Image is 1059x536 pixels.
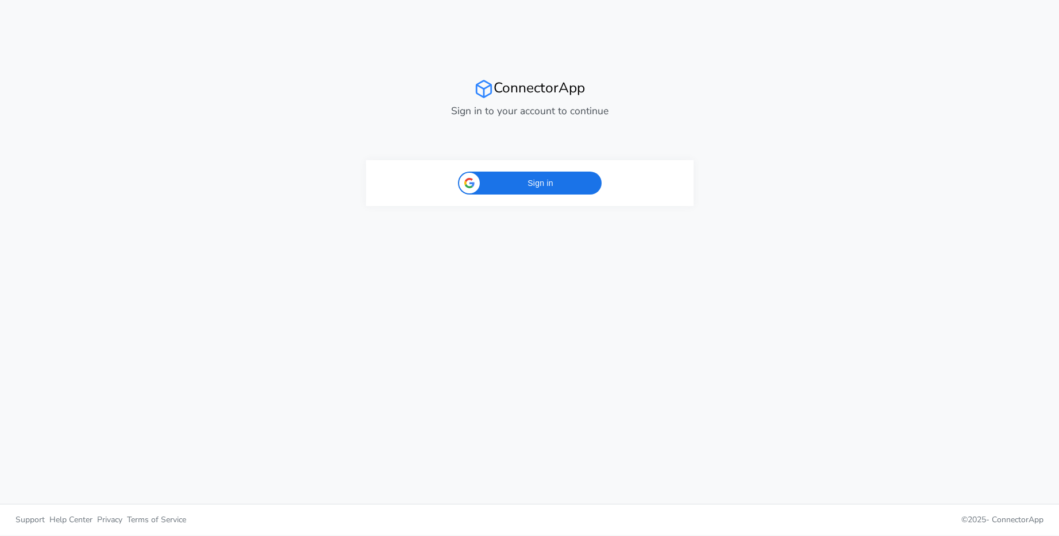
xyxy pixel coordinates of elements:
span: Help Center [49,514,93,525]
span: Support [16,514,45,525]
span: Privacy [97,514,122,525]
p: © 2025 - [538,514,1044,526]
span: Sign in [487,177,595,189]
p: Sign in to your account to continue [366,103,694,118]
span: Terms of Service [127,514,186,525]
h2: ConnectorApp [366,79,694,99]
div: Sign in [458,172,602,195]
span: ConnectorApp [992,514,1043,525]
